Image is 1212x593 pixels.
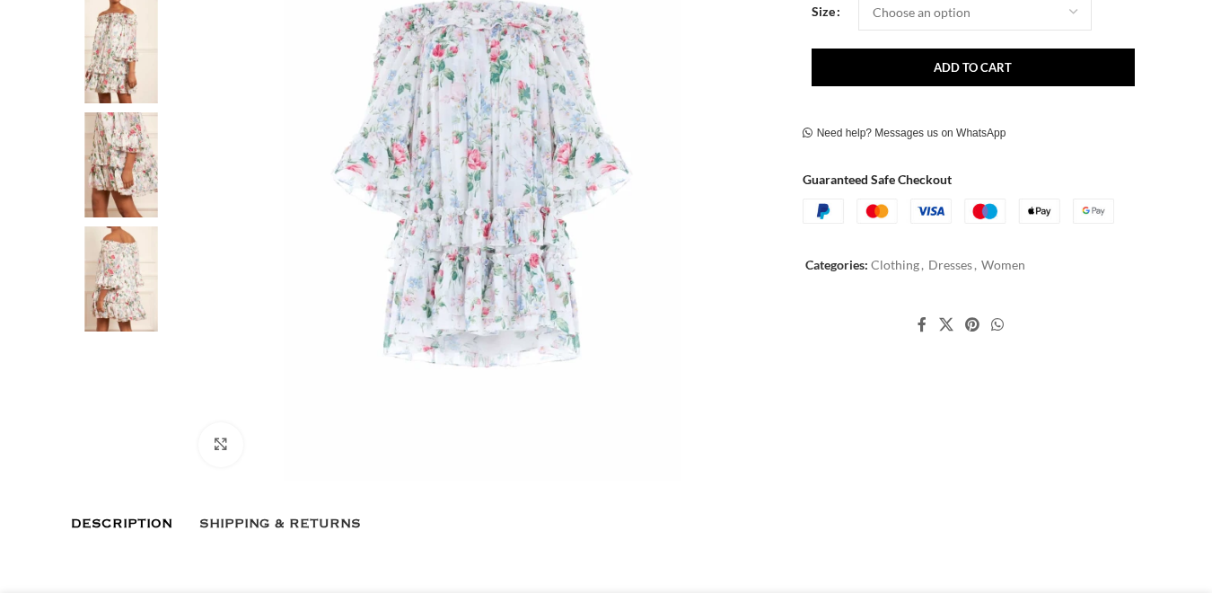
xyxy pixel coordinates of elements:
strong: Guaranteed Safe Checkout [803,172,952,187]
img: Needle and Thread clothing [66,112,176,217]
a: Pinterest social link [959,311,985,338]
img: guaranteed-safe-checkout-bordered.j [803,199,1114,224]
span: Shipping & Returns [199,517,361,531]
a: X social link [933,311,959,338]
a: Dresses [928,257,972,272]
a: Need help? Messages us on WhatsApp [803,127,1006,141]
a: Facebook social link [912,311,933,338]
button: Add to cart [812,49,1135,86]
img: Needle and Thread dress [66,226,176,332]
a: Women [981,257,1025,272]
span: , [921,255,924,275]
label: Size [812,2,840,22]
a: WhatsApp social link [986,311,1010,338]
span: Categories: [805,257,868,272]
span: Description [71,517,172,531]
a: Clothing [871,257,919,272]
span: , [974,255,977,275]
